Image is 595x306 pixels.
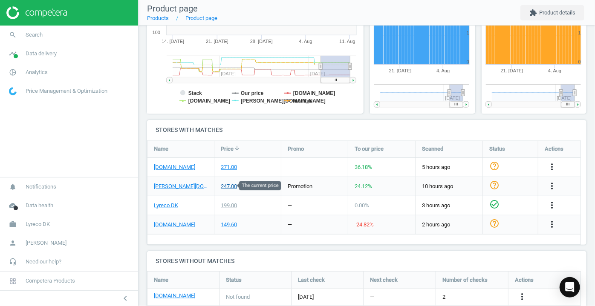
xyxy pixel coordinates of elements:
text: 1 [578,30,581,35]
tspan: 21. [DATE] [206,39,228,44]
tspan: 11. Aug [340,39,355,44]
i: headset_mic [5,254,21,270]
a: Products [147,15,169,21]
i: chevron_left [120,293,130,303]
button: extensionProduct details [520,5,584,20]
a: [DOMAIN_NAME] [154,292,195,300]
span: promotion [288,183,312,189]
div: 149.60 [221,221,237,229]
span: 3 hours ago [422,202,476,209]
button: chevron_left [115,293,136,304]
span: Need our help? [26,258,61,266]
span: Price [221,145,234,153]
div: 271.00 [221,163,237,171]
i: pie_chart_outlined [5,64,21,80]
tspan: 21. [DATE] [389,68,412,73]
tspan: 21. [DATE] [500,68,523,73]
tspan: 4. Aug [436,68,450,73]
a: [DOMAIN_NAME] [154,163,195,171]
i: cloud_done [5,197,21,214]
tspan: 28. [DATE] [250,39,273,44]
span: Status [226,276,242,284]
span: Actions [545,145,563,153]
i: work [5,216,21,232]
div: — [288,163,292,171]
i: help_outline [489,161,500,171]
a: Product page [185,15,217,21]
span: 2 hours ago [422,221,476,229]
span: Next check [370,276,398,284]
span: Scanned [422,145,443,153]
span: -24.82 % [355,221,374,228]
span: Actions [515,276,534,284]
text: 0 [578,59,581,64]
span: Product page [147,3,198,14]
i: help_outline [489,218,500,229]
span: Notifications [26,183,56,191]
span: Name [154,145,168,153]
div: 247.00 [221,183,237,190]
img: ajHJNr6hYgQAAAAASUVORK5CYII= [6,6,67,19]
tspan: [DOMAIN_NAME] [188,98,231,104]
i: extension [529,9,537,17]
span: Number of checks [442,276,488,284]
button: more_vert [547,219,557,230]
text: 100 [153,30,160,35]
tspan: Our price [241,90,264,96]
span: Competera Products [26,277,75,285]
text: 1 [467,30,469,35]
i: more_vert [547,200,557,210]
span: 2 [442,293,445,301]
h4: Stores with matches [147,120,586,140]
span: [PERSON_NAME] [26,239,66,247]
span: — [370,293,374,301]
tspan: [PERSON_NAME][DOMAIN_NAME] [241,98,326,104]
tspan: 14. [DATE] [162,39,184,44]
img: wGWNvw8QSZomAAAAABJRU5ErkJggg== [9,87,17,95]
span: Status [489,145,505,153]
i: search [5,27,21,43]
span: 0.00 % [355,202,369,209]
i: person [5,235,21,251]
a: Lyreco DK [154,202,178,209]
i: timeline [5,46,21,62]
i: more_vert [517,292,527,302]
span: Not found [226,293,250,301]
tspan: median [293,98,311,104]
tspan: [DOMAIN_NAME] [293,90,335,96]
a: [PERSON_NAME][DOMAIN_NAME] [154,183,208,190]
span: Analytics [26,69,48,76]
span: Price Management & Optimization [26,87,107,95]
span: Data health [26,202,53,209]
button: more_vert [547,181,557,192]
div: The current price [239,181,281,190]
h4: Stores without matches [147,251,586,271]
div: — [288,221,292,229]
span: Data delivery [26,50,57,57]
div: — [288,202,292,209]
i: check_circle_outline [489,199,500,209]
span: Promo [288,145,304,153]
text: 0 [467,59,469,64]
div: Open Intercom Messenger [560,277,580,297]
span: 24.12 % [355,183,372,189]
span: Name [154,276,168,284]
span: [DATE] [298,293,357,301]
button: more_vert [547,162,557,173]
tspan: Stack [188,90,202,96]
i: arrow_downward [234,145,240,152]
tspan: 4. Aug [548,68,561,73]
span: To our price [355,145,384,153]
span: 5 hours ago [422,163,476,171]
i: help_outline [489,180,500,190]
span: Last check [298,276,325,284]
div: 199.00 [221,202,237,209]
span: Search [26,31,43,39]
i: notifications [5,179,21,195]
button: more_vert [547,200,557,211]
i: more_vert [547,162,557,172]
span: Lyreco DK [26,220,50,228]
a: [DOMAIN_NAME] [154,221,195,229]
button: more_vert [517,292,527,303]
